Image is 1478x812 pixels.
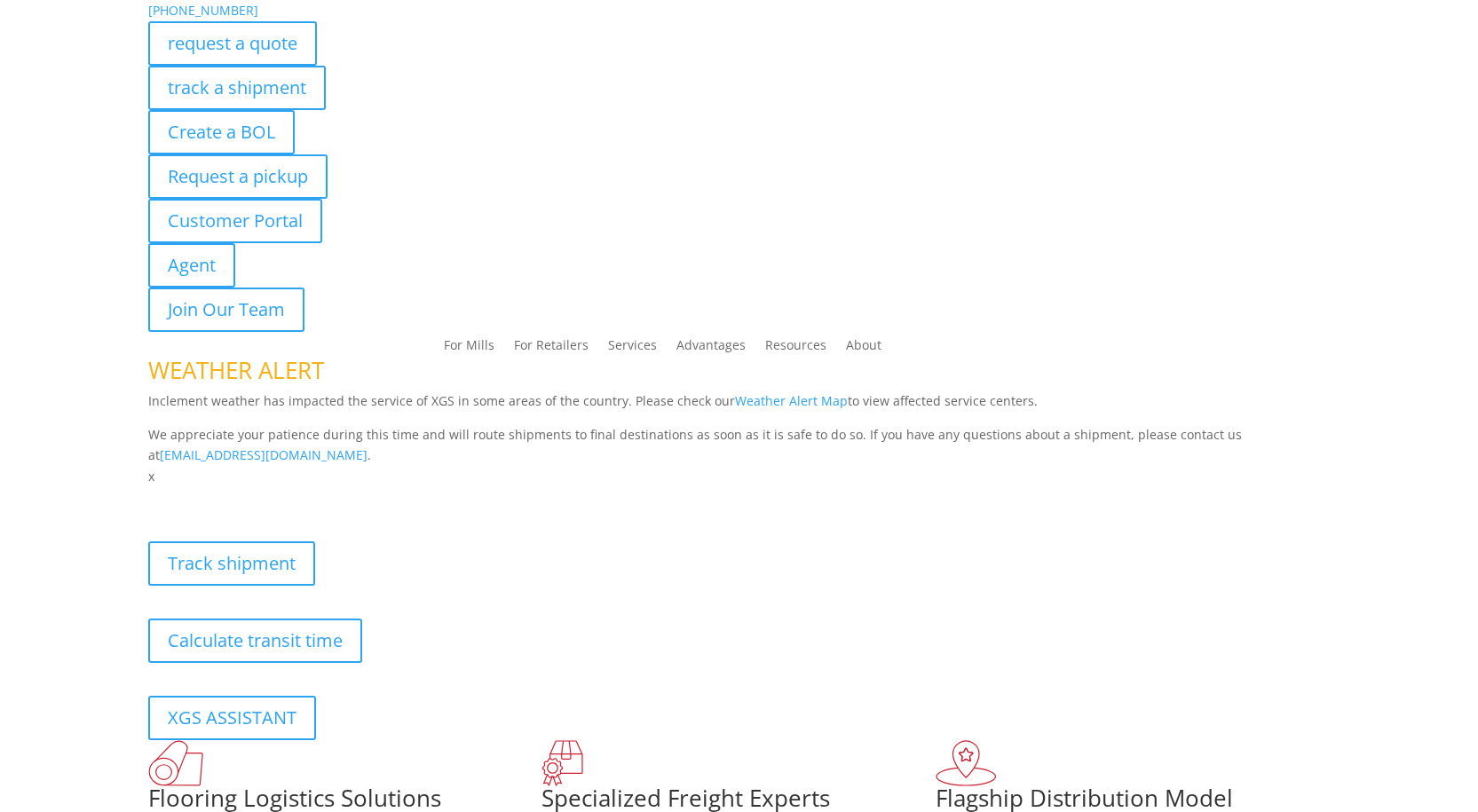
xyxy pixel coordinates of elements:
[148,243,235,288] a: Agent
[735,392,848,409] a: Weather Alert Map
[148,66,326,110] a: track a shipment
[148,390,1331,424] p: Inclement weather has impacted the service of XGS in some areas of the country. Please check our ...
[765,339,826,359] a: Resources
[148,490,544,507] b: Visibility, transparency, and control for your entire supply chain.
[148,2,258,19] a: [PHONE_NUMBER]
[148,696,316,740] a: XGS ASSISTANT
[148,21,317,66] a: request a quote
[676,339,746,359] a: Advantages
[541,740,583,786] img: xgs-icon-focused-on-flooring-red
[148,619,362,663] a: Calculate transit time
[514,339,589,359] a: For Retailers
[160,446,368,463] a: [EMAIL_ADDRESS][DOMAIN_NAME]
[148,424,1331,467] p: We appreciate your patience during this time and will route shipments to final destinations as so...
[148,466,1331,487] p: x
[148,154,328,199] a: Request a pickup
[148,199,322,243] a: Customer Portal
[148,541,315,586] a: Track shipment
[148,740,203,786] img: xgs-icon-total-supply-chain-intelligence-red
[936,740,997,786] img: xgs-icon-flagship-distribution-model-red
[846,339,881,359] a: About
[444,339,494,359] a: For Mills
[148,288,304,332] a: Join Our Team
[148,354,324,386] span: WEATHER ALERT
[148,110,295,154] a: Create a BOL
[608,339,657,359] a: Services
